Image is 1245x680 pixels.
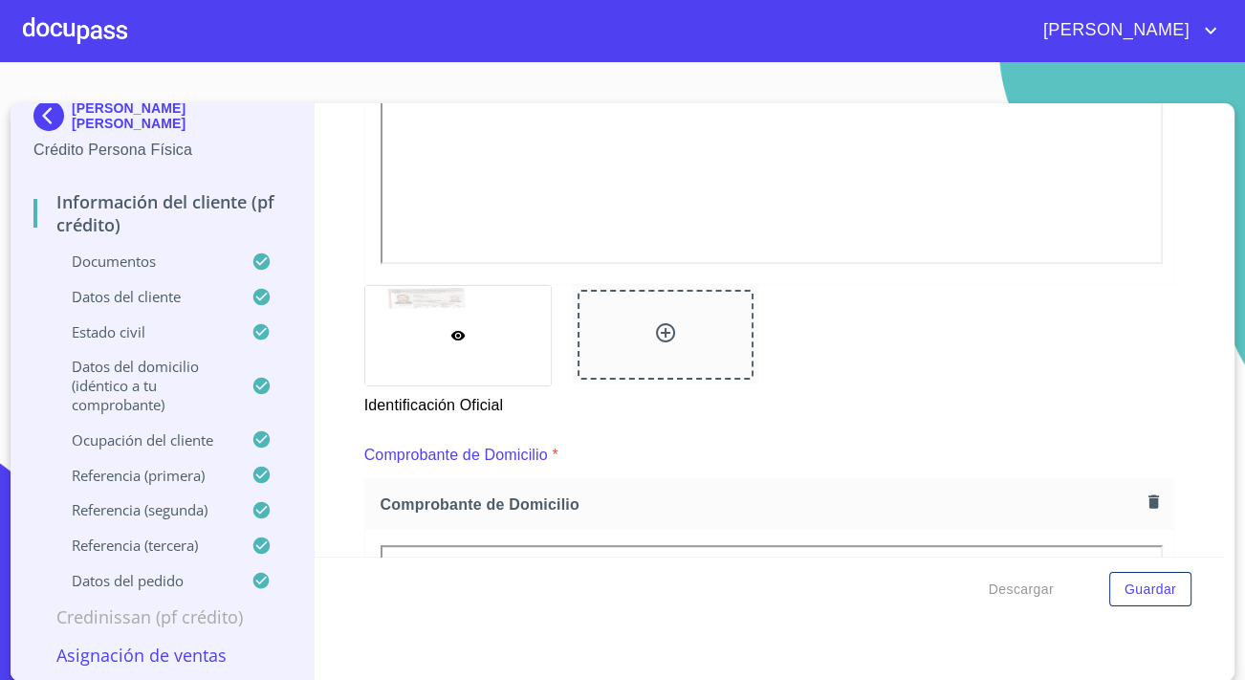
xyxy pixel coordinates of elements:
[33,252,251,271] p: Documentos
[1029,15,1222,46] button: account of current user
[33,500,251,519] p: Referencia (segunda)
[33,322,251,341] p: Estado Civil
[33,100,72,131] img: Docupass spot blue
[989,578,1054,602] span: Descargar
[72,100,291,131] p: [PERSON_NAME] [PERSON_NAME]
[1125,578,1176,602] span: Guardar
[981,572,1061,607] button: Descargar
[33,139,291,162] p: Crédito Persona Física
[33,430,251,450] p: Ocupación del Cliente
[33,536,251,555] p: Referencia (tercera)
[33,571,251,590] p: Datos del pedido
[1109,572,1191,607] button: Guardar
[364,444,548,467] p: Comprobante de Domicilio
[1029,15,1199,46] span: [PERSON_NAME]
[33,466,251,485] p: Referencia (primera)
[33,100,291,139] div: [PERSON_NAME] [PERSON_NAME]
[381,494,1141,515] span: Comprobante de Domicilio
[33,605,291,628] p: Credinissan (PF crédito)
[364,386,550,417] p: Identificación Oficial
[33,644,291,667] p: Asignación de Ventas
[33,357,251,414] p: Datos del domicilio (idéntico a tu comprobante)
[33,287,251,306] p: Datos del cliente
[33,190,291,236] p: Información del cliente (PF crédito)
